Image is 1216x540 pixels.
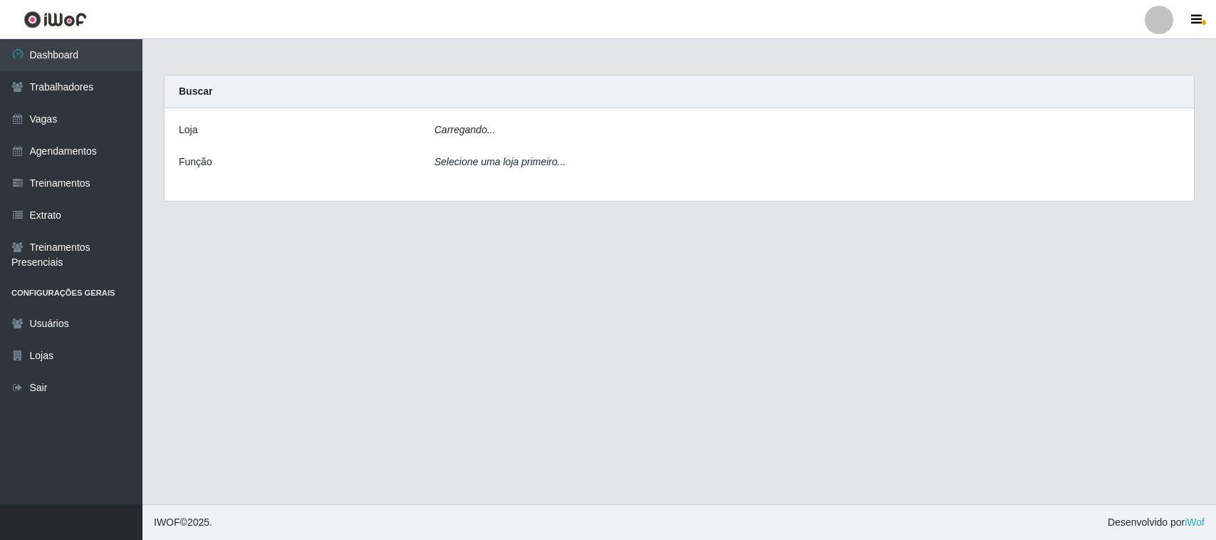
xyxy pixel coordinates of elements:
i: Carregando... [435,124,496,135]
span: Desenvolvido por [1108,515,1205,530]
label: Loja [179,123,197,137]
span: © 2025 . [154,515,212,530]
i: Selecione uma loja primeiro... [435,156,566,167]
a: iWof [1185,516,1205,528]
label: Função [179,155,212,170]
strong: Buscar [179,85,212,97]
span: IWOF [154,516,180,528]
img: CoreUI Logo [24,11,87,28]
